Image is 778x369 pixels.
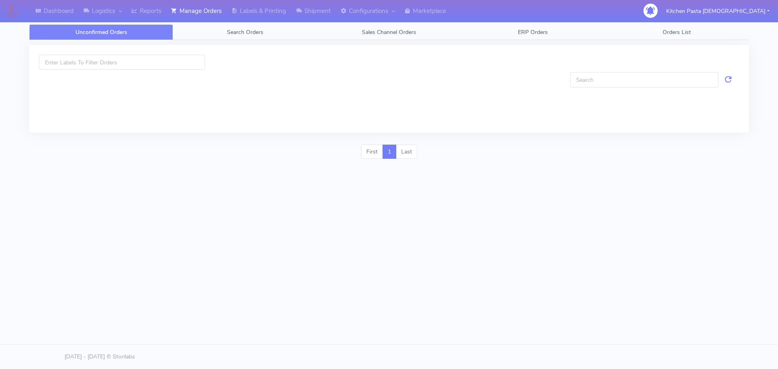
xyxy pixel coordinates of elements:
[75,28,127,36] span: Unconfirmed Orders
[663,28,691,36] span: Orders List
[227,28,263,36] span: Search Orders
[518,28,548,36] span: ERP Orders
[39,55,205,70] input: Enter Labels To Filter Orders
[29,24,749,40] ul: Tabs
[362,28,416,36] span: Sales Channel Orders
[570,72,718,87] input: Search
[383,145,396,159] a: 1
[660,3,776,19] button: Kitchen Pasta [DEMOGRAPHIC_DATA]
